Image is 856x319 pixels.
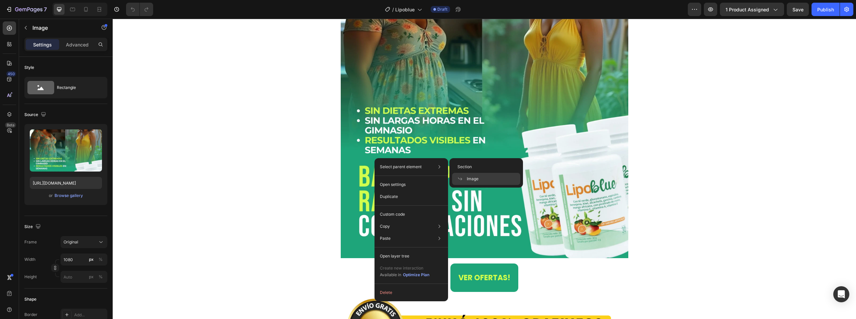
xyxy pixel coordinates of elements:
[380,265,430,272] p: Create new interaction
[61,236,107,248] button: Original
[55,193,83,199] div: Browse gallery
[89,274,94,280] div: px
[377,287,445,299] button: Delete
[24,239,37,245] label: Frame
[380,164,422,170] p: Select parent element
[126,3,153,16] div: Undo/Redo
[720,3,784,16] button: 1 product assigned
[437,6,447,12] span: Draft
[24,110,47,119] div: Source
[99,274,103,280] div: %
[833,286,849,302] div: Open Intercom Messenger
[3,3,50,16] button: 7
[403,272,430,278] button: Optimize Plan
[113,19,856,319] iframe: Design area
[61,271,107,283] input: px%
[24,274,37,280] label: Height
[30,129,102,172] img: preview-image
[24,312,37,318] div: Border
[66,41,89,48] p: Advanced
[57,80,98,95] div: Rectangle
[817,6,834,13] div: Publish
[467,176,478,182] span: Image
[87,255,95,263] button: %
[6,71,16,77] div: 450
[792,7,804,12] span: Save
[97,255,105,263] button: px
[24,222,42,231] div: Size
[24,65,34,71] div: Style
[726,6,769,13] span: 1 product assigned
[89,256,94,262] div: px
[457,164,472,170] span: Section
[380,223,390,229] p: Copy
[87,273,95,281] button: %
[64,239,78,245] span: Original
[99,256,103,262] div: %
[380,272,401,277] span: Available in
[24,296,36,302] div: Shape
[338,245,406,273] button: <p>VER OFERTAS!</p>
[97,273,105,281] button: px
[33,41,52,48] p: Settings
[380,235,391,241] p: Paste
[30,177,102,189] input: https://example.com/image.jpg
[74,312,106,318] div: Add...
[392,6,394,13] span: /
[380,194,398,200] p: Duplicate
[24,256,35,262] label: Width
[49,192,53,200] span: or
[61,253,107,265] input: px%
[380,253,409,259] p: Open layer tree
[812,3,840,16] button: Publish
[787,3,809,16] button: Save
[380,211,405,217] p: Custom code
[346,252,398,266] p: VER OFERTAS!
[380,182,406,188] p: Open settings
[395,6,415,13] span: Lipoblue
[44,5,47,13] p: 7
[32,24,89,32] p: Image
[54,192,83,199] button: Browse gallery
[5,122,16,128] div: Beta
